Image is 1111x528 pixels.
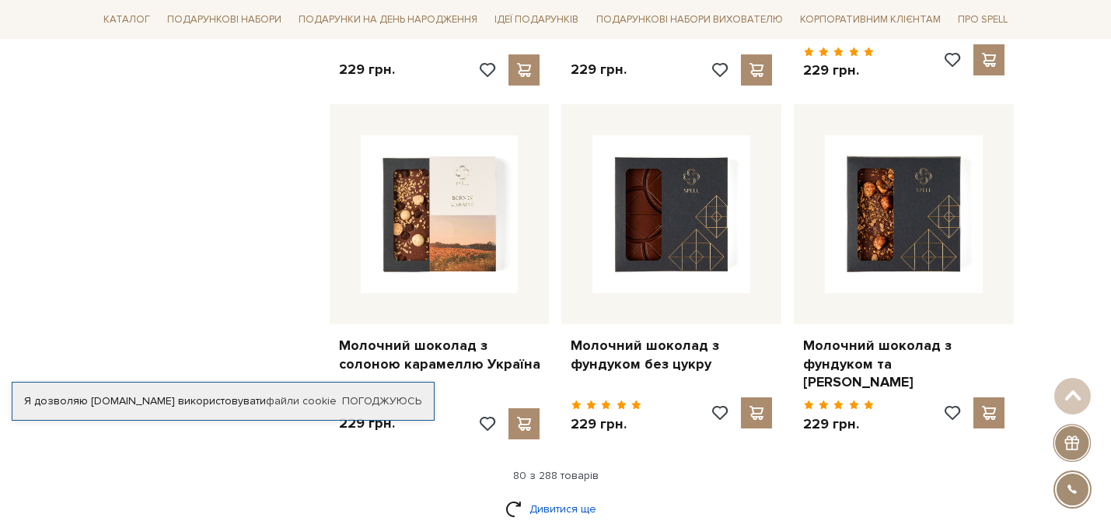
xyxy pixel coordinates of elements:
p: 229 грн. [571,61,627,79]
a: файли cookie [266,394,337,407]
a: Каталог [97,8,156,32]
div: 80 з 288 товарів [91,469,1021,483]
p: 229 грн. [339,414,395,432]
a: Корпоративним клієнтам [794,6,947,33]
a: Подарункові набори [161,8,288,32]
img: Молочний шоколад з солоною карамеллю Україна [361,135,519,293]
p: 229 грн. [571,415,641,433]
a: Подарункові набори вихователю [590,6,789,33]
p: 229 грн. [803,415,874,433]
div: Я дозволяю [DOMAIN_NAME] використовувати [12,394,434,408]
a: Ідеї подарунків [488,8,585,32]
a: Молочний шоколад з фундуком без цукру [571,337,772,373]
a: Молочний шоколад з фундуком та [PERSON_NAME] [803,337,1004,391]
a: Дивитися ще [505,495,606,523]
a: Про Spell [952,8,1014,32]
a: Молочний шоколад з солоною карамеллю Україна [339,337,540,373]
a: Подарунки на День народження [292,8,484,32]
p: 229 грн. [803,61,874,79]
p: 229 грн. [339,61,395,79]
a: Погоджуюсь [342,394,421,408]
